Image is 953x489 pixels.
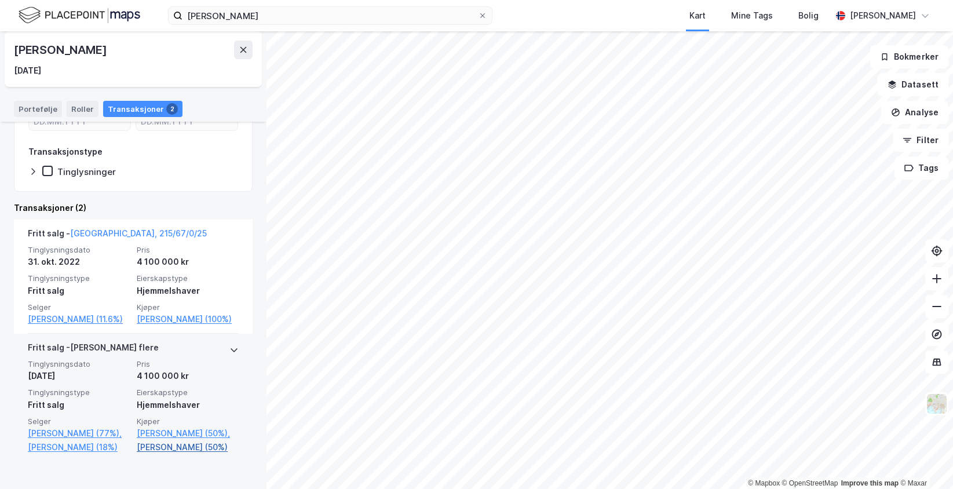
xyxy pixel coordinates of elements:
[137,388,239,397] span: Eierskapstype
[182,7,478,24] input: Søk på adresse, matrikkel, gårdeiere, leietakere eller personer
[782,479,838,487] a: OpenStreetMap
[926,393,948,415] img: Z
[870,45,948,68] button: Bokmerker
[878,73,948,96] button: Datasett
[103,101,182,117] div: Transaksjoner
[689,9,706,23] div: Kart
[57,166,116,177] div: Tinglysninger
[28,398,130,412] div: Fritt salg
[28,440,130,454] a: [PERSON_NAME] (18%)
[137,255,239,269] div: 4 100 000 kr
[28,273,130,283] span: Tinglysningstype
[137,302,239,312] span: Kjøper
[137,417,239,426] span: Kjøper
[28,341,159,359] div: Fritt salg - [PERSON_NAME] flere
[137,369,239,383] div: 4 100 000 kr
[748,479,780,487] a: Mapbox
[881,101,948,124] button: Analyse
[850,9,916,23] div: [PERSON_NAME]
[14,101,62,117] div: Portefølje
[28,145,103,159] div: Transaksjonstype
[841,479,899,487] a: Improve this map
[798,9,819,23] div: Bolig
[137,426,239,440] a: [PERSON_NAME] (50%),
[895,433,953,489] iframe: Chat Widget
[28,388,130,397] span: Tinglysningstype
[28,227,207,245] div: Fritt salg -
[166,103,178,115] div: 2
[137,359,239,369] span: Pris
[28,312,130,326] a: [PERSON_NAME] (11.6%)
[67,101,98,117] div: Roller
[894,156,948,180] button: Tags
[893,129,948,152] button: Filter
[28,426,130,440] a: [PERSON_NAME] (77%),
[28,369,130,383] div: [DATE]
[14,201,253,215] div: Transaksjoner (2)
[137,273,239,283] span: Eierskapstype
[19,5,140,25] img: logo.f888ab2527a4732fd821a326f86c7f29.svg
[137,398,239,412] div: Hjemmelshaver
[14,41,109,59] div: [PERSON_NAME]
[28,284,130,298] div: Fritt salg
[137,312,239,326] a: [PERSON_NAME] (100%)
[28,359,130,369] span: Tinglysningsdato
[28,417,130,426] span: Selger
[28,255,130,269] div: 31. okt. 2022
[28,245,130,255] span: Tinglysningsdato
[137,284,239,298] div: Hjemmelshaver
[14,64,41,78] div: [DATE]
[70,228,207,238] a: [GEOGRAPHIC_DATA], 215/67/0/25
[28,302,130,312] span: Selger
[137,440,239,454] a: [PERSON_NAME] (50%)
[137,245,239,255] span: Pris
[731,9,773,23] div: Mine Tags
